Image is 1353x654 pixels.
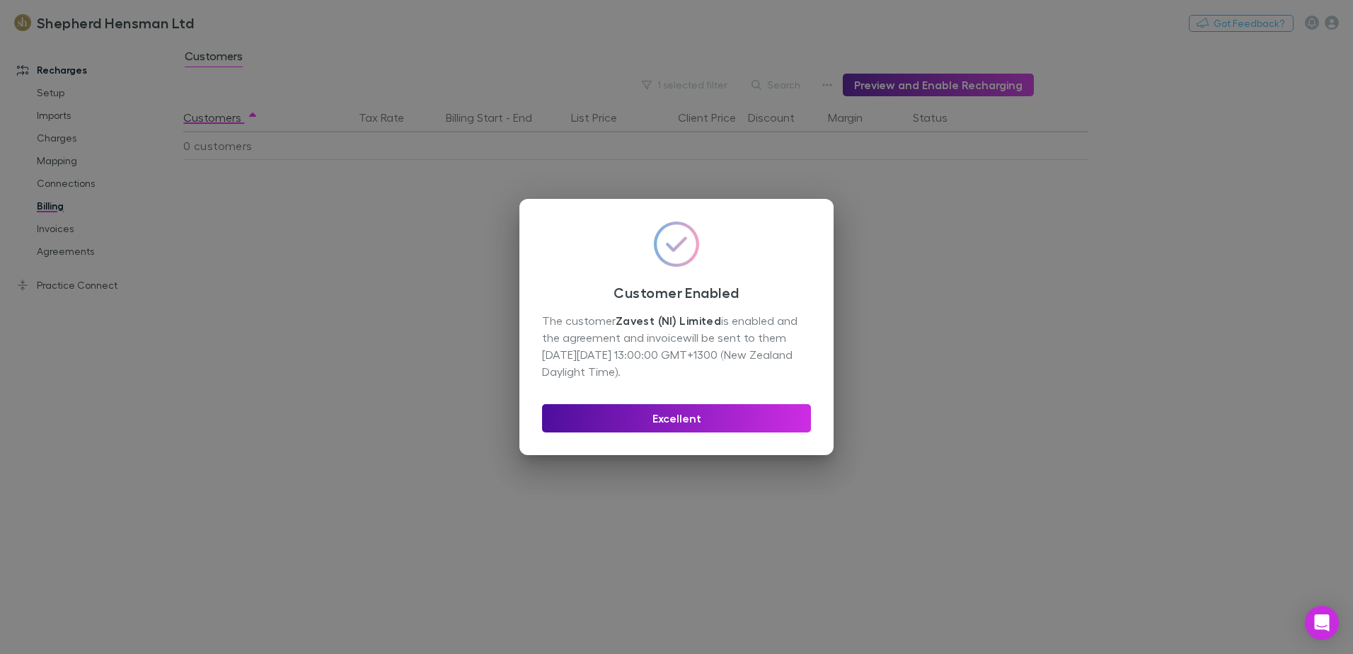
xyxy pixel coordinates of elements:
[542,404,811,432] button: Excellent
[1305,606,1339,640] div: Open Intercom Messenger
[616,314,721,328] strong: Zavest (NI) Limited
[542,284,811,301] h3: Customer Enabled
[654,222,699,267] img: GradientCheckmarkIcon.svg
[542,312,811,380] div: The customer is enabled and the agreement and invoice will be sent to them [DATE][DATE] 13:00:00 ...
